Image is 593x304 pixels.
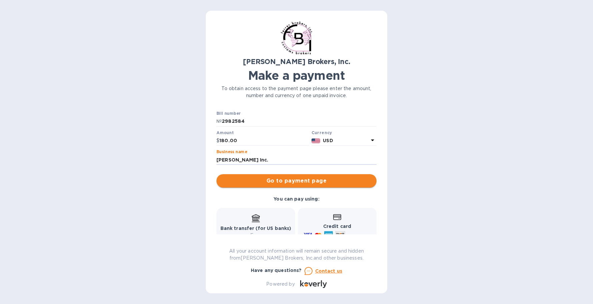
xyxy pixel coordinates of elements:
[312,138,321,143] img: USD
[216,248,377,262] p: All your account information will remain secure and hidden from [PERSON_NAME] Brokers, Inc. and o...
[216,131,233,135] label: Amount
[222,177,371,185] span: Go to payment page
[222,116,377,126] input: Enter bill number
[216,137,219,144] p: $
[216,85,377,99] p: To obtain access to the payment page please enter the amount, number and currency of one unpaid i...
[323,138,333,143] b: USD
[266,281,294,288] p: Powered by
[243,57,350,66] b: [PERSON_NAME] Brokers, Inc.
[348,233,372,238] span: and more...
[220,232,291,239] p: Free
[216,118,222,125] p: №
[216,112,240,116] label: Bill number
[312,130,332,135] b: Currency
[323,224,351,229] b: Credit card
[216,150,247,154] label: Business name
[251,268,302,273] b: Have any questions?
[220,226,291,231] b: Bank transfer (for US banks)
[273,196,319,202] b: You can pay using:
[216,174,377,188] button: Go to payment page
[216,68,377,82] h1: Make a payment
[315,268,343,274] u: Contact us
[219,136,309,146] input: 0.00
[216,155,377,165] input: Enter business name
